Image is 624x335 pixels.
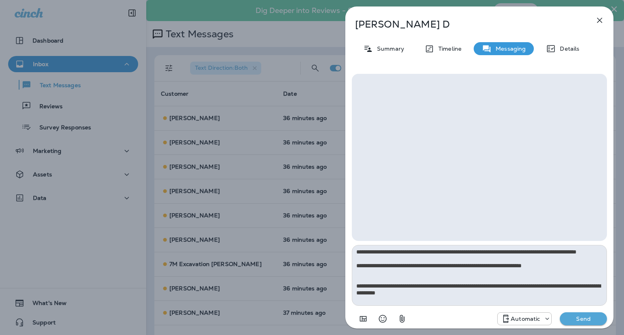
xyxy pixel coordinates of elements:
[560,312,607,325] button: Send
[375,311,391,327] button: Select an emoji
[556,45,579,52] p: Details
[355,311,371,327] button: Add in a premade template
[355,19,577,30] p: [PERSON_NAME] D
[434,45,461,52] p: Timeline
[566,315,600,322] p: Send
[492,45,526,52] p: Messaging
[373,45,404,52] p: Summary
[511,316,540,322] p: Automatic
